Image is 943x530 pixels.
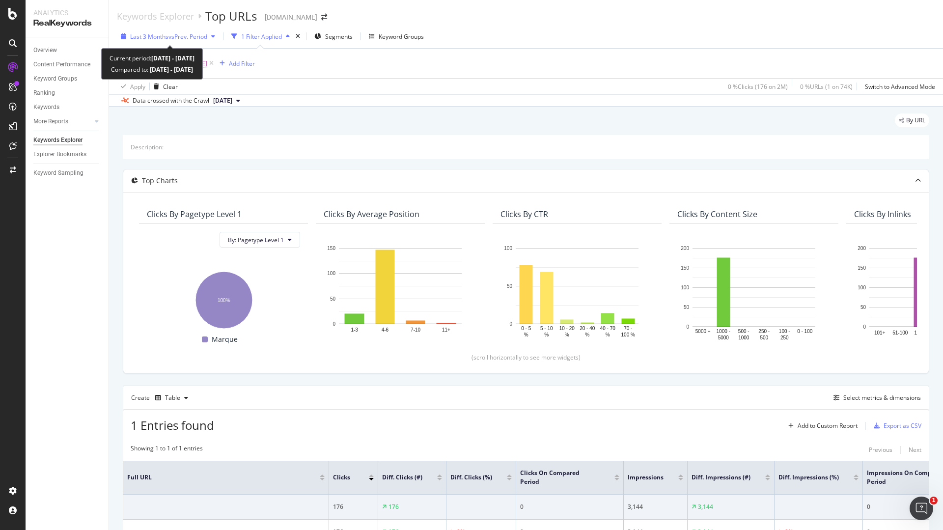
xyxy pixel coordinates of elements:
[909,444,921,456] button: Next
[321,14,327,21] div: arrow-right-arrow-left
[117,11,194,22] a: Keywords Explorer
[265,12,317,22] div: [DOMAIN_NAME]
[131,444,203,456] div: Showing 1 to 1 of 1 entries
[33,88,55,98] div: Ranking
[168,32,207,41] span: vs Prev. Period
[33,45,57,56] div: Overview
[130,83,145,91] div: Apply
[692,473,750,482] span: Diff. Impressions (#)
[507,283,513,289] text: 50
[130,32,168,41] span: Last 3 Months
[33,116,92,127] a: More Reports
[800,83,853,91] div: 0 % URLs ( 1 on 74K )
[909,446,921,454] div: Next
[310,28,357,44] button: Segments
[324,243,477,338] svg: A chart.
[213,96,232,105] span: 2025 Aug. 17th
[621,332,635,337] text: 100 %
[854,209,911,219] div: Clicks By Inlinks
[33,149,102,160] a: Explorer Bookmarks
[324,209,419,219] div: Clicks By Average Position
[33,102,59,112] div: Keywords
[580,325,595,331] text: 20 - 40
[117,28,219,44] button: Last 3 MonthsvsPrev. Period
[33,168,83,178] div: Keyword Sampling
[874,330,886,335] text: 101+
[33,88,102,98] a: Ranking
[858,285,866,290] text: 100
[294,31,302,41] div: times
[205,8,257,25] div: Top URLs
[628,473,664,482] span: Impressions
[930,497,938,504] span: 1
[388,502,399,511] div: 176
[163,83,178,91] div: Clear
[858,265,866,271] text: 150
[111,64,193,75] div: Compared to:
[33,116,68,127] div: More Reports
[677,243,831,342] svg: A chart.
[540,325,553,331] text: 5 - 10
[216,57,255,69] button: Add Filter
[861,79,935,94] button: Switch to Advanced Mode
[681,265,689,271] text: 150
[860,305,866,310] text: 50
[33,102,102,112] a: Keywords
[758,329,770,334] text: 250 -
[365,28,428,44] button: Keyword Groups
[148,65,193,74] b: [DATE] - [DATE]
[606,332,610,337] text: %
[738,329,749,334] text: 500 -
[33,59,102,70] a: Content Performance
[33,168,102,178] a: Keyword Sampling
[127,473,305,482] span: Full URL
[131,143,164,151] div: Description:
[333,502,374,511] div: 176
[521,325,531,331] text: 0 - 5
[411,327,420,332] text: 7-10
[33,59,90,70] div: Content Performance
[914,330,927,335] text: 16-50
[147,209,242,219] div: Clicks By Pagetype Level 1
[133,96,209,105] div: Data crossed with the Crawl
[718,335,729,340] text: 5000
[229,59,255,68] div: Add Filter
[869,446,892,454] div: Previous
[565,332,569,337] text: %
[227,28,294,44] button: 1 Filter Applied
[147,267,300,330] div: A chart.
[379,32,424,41] div: Keyword Groups
[698,502,713,511] div: 3,144
[33,74,102,84] a: Keyword Groups
[382,327,389,332] text: 4-6
[624,325,632,331] text: 70 -
[33,149,86,160] div: Explorer Bookmarks
[218,297,230,303] text: 100%
[325,32,353,41] span: Segments
[500,243,654,338] svg: A chart.
[520,502,619,511] div: 0
[628,502,683,511] div: 3,144
[906,117,925,123] span: By URL
[892,330,908,335] text: 51-100
[870,418,921,434] button: Export as CSV
[212,334,238,345] span: Marque
[858,246,866,251] text: 200
[33,45,102,56] a: Overview
[382,473,422,482] span: Diff. Clicks (#)
[333,473,354,482] span: Clicks
[151,54,194,62] b: [DATE] - [DATE]
[544,332,549,337] text: %
[760,335,768,340] text: 500
[330,296,336,301] text: 50
[110,53,194,64] div: Current period:
[524,332,528,337] text: %
[450,473,492,482] span: Diff. Clicks (%)
[135,353,917,362] div: (scroll horizontally to see more widgets)
[728,83,788,91] div: 0 % Clicks ( 176 on 2M )
[830,392,921,404] button: Select metrics & dimensions
[779,329,790,334] text: 100 -
[784,418,858,434] button: Add to Custom Report
[33,135,83,145] div: Keywords Explorer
